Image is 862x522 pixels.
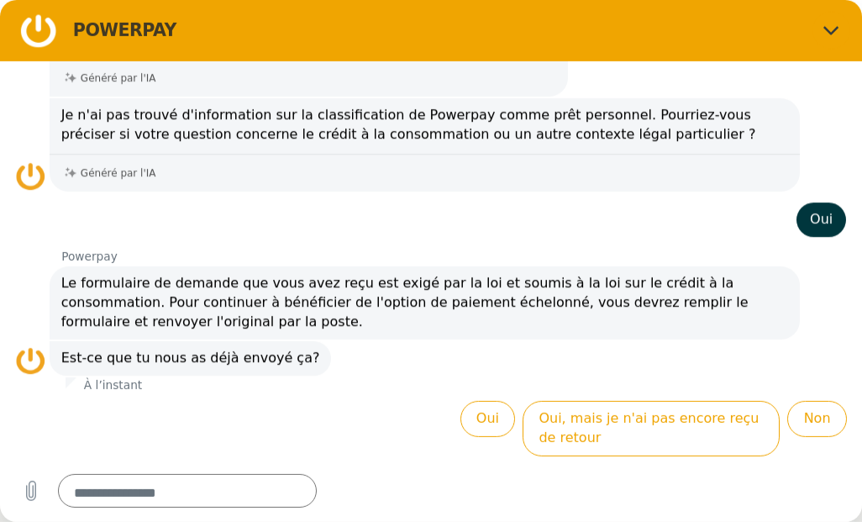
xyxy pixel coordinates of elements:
[812,12,851,50] button: Fermer
[61,249,862,264] p: Powerpay
[73,19,805,42] h2: POWERPAY
[61,349,320,368] span: Est-ce que tu nous as déjà envoyé ça?
[61,106,789,145] span: Je n'ai pas trouvé d'information sur la classification de Powerpay comme prêt personnel. Pourriez...
[81,71,156,85] p: Généré par l'IA
[460,401,515,437] button: Oui
[61,274,789,332] span: Le formulaire de demande que vous avez reçu est exigé par la loi et soumis à la loi sur le crédit...
[808,211,835,230] span: Oui
[12,472,50,511] button: Charger un fichier
[84,377,142,393] p: À l’instant
[523,401,780,456] button: Oui, mais je n'ai pas encore reçu de retour
[81,166,156,180] p: Généré par l'IA
[787,401,846,437] button: Non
